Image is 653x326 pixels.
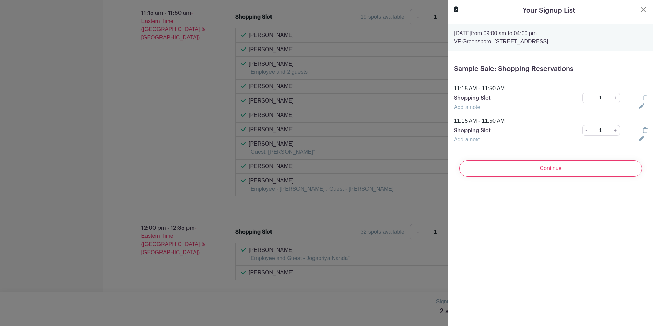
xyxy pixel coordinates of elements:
[454,65,648,73] h5: Sample Sale: Shopping Reservations
[582,125,590,136] a: -
[454,31,471,36] strong: [DATE]
[454,29,648,38] p: from 09:00 am to 04:00 pm
[454,38,648,46] p: VF Greensboro, [STREET_ADDRESS]
[454,94,564,102] p: Shopping Slot
[459,160,642,177] input: Continue
[611,125,620,136] a: +
[523,5,575,16] h5: Your Signup List
[582,93,590,103] a: -
[450,84,652,93] div: 11:15 AM - 11:50 AM
[454,126,564,135] p: Shopping Slot
[450,117,652,125] div: 11:15 AM - 11:50 AM
[639,5,648,14] button: Close
[454,137,480,142] a: Add a note
[611,93,620,103] a: +
[454,104,480,110] a: Add a note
